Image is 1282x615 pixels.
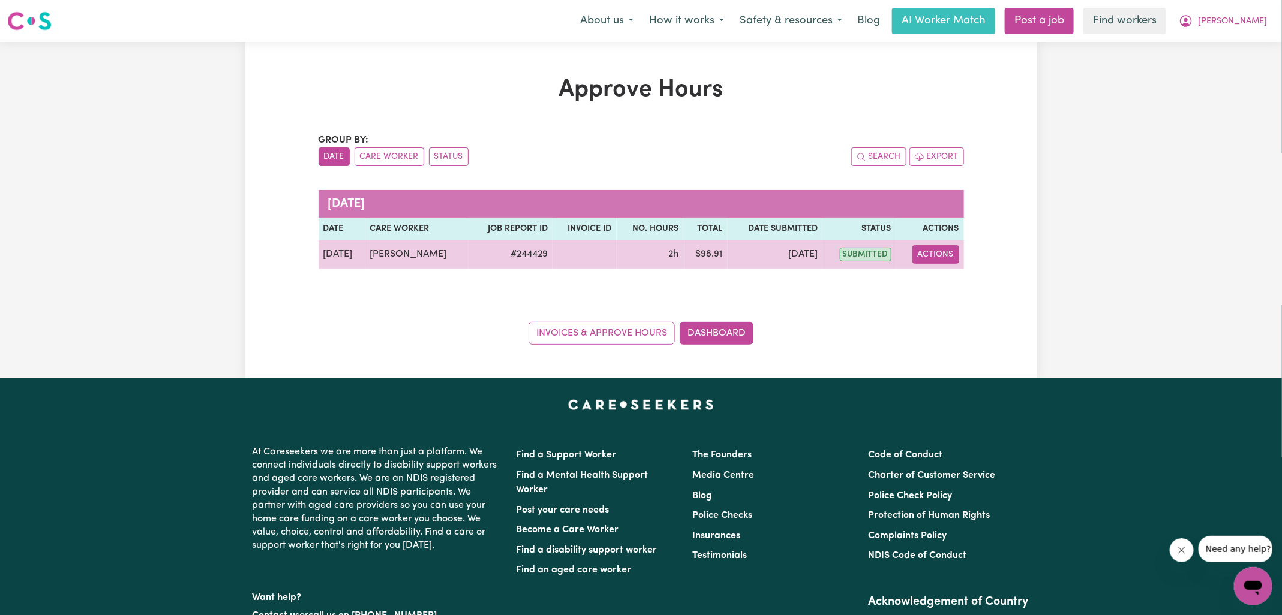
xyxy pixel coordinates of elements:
th: Status [822,218,896,240]
td: # 244429 [469,240,552,269]
button: Search [851,147,906,166]
a: Police Check Policy [868,491,952,501]
p: Want help? [253,586,502,604]
button: About us [572,8,641,34]
button: Safety & resources [732,8,850,34]
a: Post a job [1005,8,1074,34]
img: Careseekers logo [7,10,52,32]
th: Job Report ID [469,218,552,240]
th: Care worker [365,218,469,240]
iframe: Close message [1170,538,1194,562]
span: 2 hours [668,249,678,259]
h1: Approve Hours [319,76,964,104]
a: Find an aged care worker [517,565,632,575]
th: Invoice ID [553,218,617,240]
a: The Founders [692,450,752,460]
iframe: Message from company [1199,536,1272,562]
a: Post your care needs [517,505,610,515]
a: Find a Support Worker [517,450,617,460]
a: Charter of Customer Service [868,471,995,480]
a: Careseekers home page [568,400,714,409]
td: $ 98.91 [683,240,727,269]
th: Date [319,218,365,240]
button: sort invoices by date [319,147,350,166]
button: Export [909,147,964,166]
th: No. Hours [617,218,684,240]
a: Dashboard [680,322,753,345]
a: Blog [850,8,887,34]
button: How it works [641,8,732,34]
a: AI Worker Match [892,8,995,34]
a: Media Centre [692,471,754,480]
a: Protection of Human Rights [868,511,990,520]
button: sort invoices by paid status [429,147,469,166]
td: [DATE] [728,240,823,269]
button: My Account [1171,8,1275,34]
td: [PERSON_NAME] [365,240,469,269]
td: [DATE] [319,240,365,269]
a: Careseekers logo [7,7,52,35]
h2: Acknowledgement of Country [868,595,1029,609]
a: Police Checks [692,511,752,520]
iframe: Button to launch messaging window [1234,567,1272,605]
a: Find a Mental Health Support Worker [517,471,648,495]
a: Code of Conduct [868,450,942,460]
a: Invoices & Approve Hours [529,322,675,345]
p: At Careseekers we are more than just a platform. We connect individuals directly to disability su... [253,441,502,557]
th: Actions [896,218,964,240]
button: sort invoices by care worker [355,147,424,166]
a: Complaints Policy [868,531,947,541]
span: [PERSON_NAME] [1198,15,1267,28]
span: Group by: [319,135,369,145]
a: Find a disability support worker [517,545,657,555]
a: Blog [692,491,712,501]
a: Become a Care Worker [517,525,619,535]
caption: [DATE] [319,190,964,218]
a: Insurances [692,531,740,541]
a: Testimonials [692,551,747,560]
th: Total [683,218,727,240]
button: Actions [912,245,959,264]
span: submitted [840,248,891,261]
th: Date Submitted [728,218,823,240]
a: NDIS Code of Conduct [868,551,966,560]
a: Find workers [1083,8,1166,34]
